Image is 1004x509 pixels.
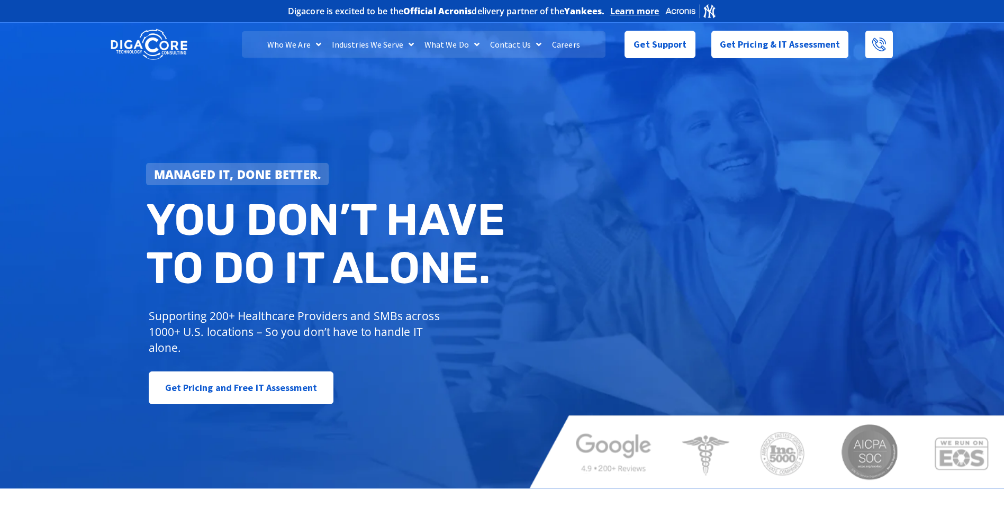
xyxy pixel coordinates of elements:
[419,31,485,58] a: What We Do
[146,196,510,293] h2: You don’t have to do IT alone.
[262,31,327,58] a: Who We Are
[485,31,547,58] a: Contact Us
[146,163,329,185] a: Managed IT, done better.
[720,34,840,55] span: Get Pricing & IT Assessment
[625,31,695,58] a: Get Support
[149,371,333,404] a: Get Pricing and Free IT Assessment
[111,28,187,61] img: DigaCore Technology Consulting
[327,31,419,58] a: Industries We Serve
[165,377,317,398] span: Get Pricing and Free IT Assessment
[564,5,605,17] b: Yankees.
[665,3,717,19] img: Acronis
[154,166,321,182] strong: Managed IT, done better.
[242,31,605,58] nav: Menu
[547,31,585,58] a: Careers
[288,7,605,15] h2: Digacore is excited to be the delivery partner of the
[610,6,659,16] a: Learn more
[634,34,686,55] span: Get Support
[403,5,472,17] b: Official Acronis
[711,31,849,58] a: Get Pricing & IT Assessment
[149,308,445,356] p: Supporting 200+ Healthcare Providers and SMBs across 1000+ U.S. locations – So you don’t have to ...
